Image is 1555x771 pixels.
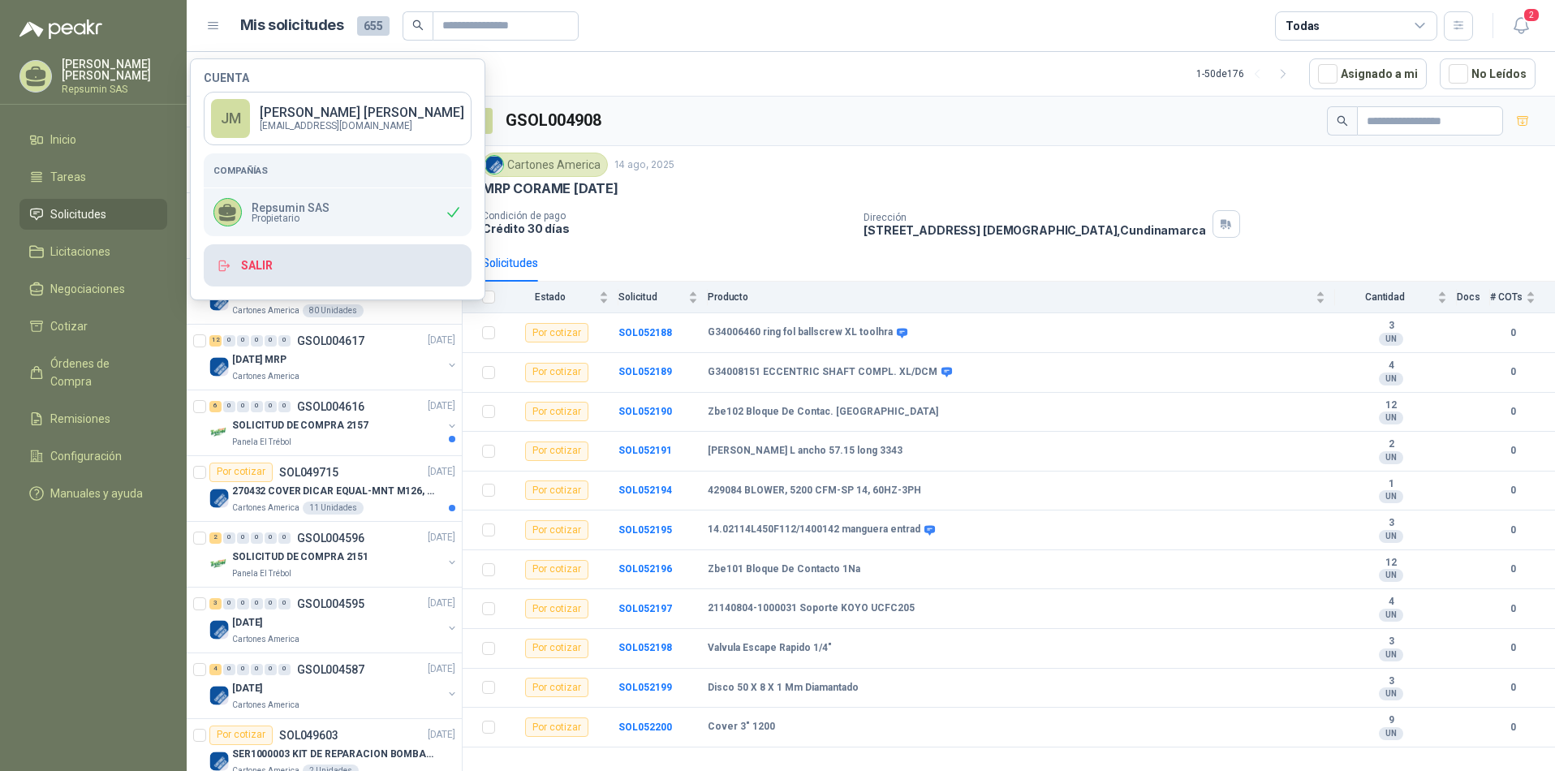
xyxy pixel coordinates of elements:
[278,532,291,544] div: 0
[232,484,434,499] p: 270432 COVER DICAR EQUAL-MNT M126, 5486
[1335,675,1447,688] b: 3
[1506,11,1536,41] button: 2
[1490,282,1555,313] th: # COTs
[209,489,229,508] img: Company Logo
[525,402,588,421] div: Por cotizar
[1457,282,1490,313] th: Docs
[50,168,86,186] span: Tareas
[525,480,588,500] div: Por cotizar
[428,727,455,743] p: [DATE]
[209,401,222,412] div: 6
[618,291,685,303] span: Solicitud
[50,131,76,149] span: Inicio
[428,596,455,611] p: [DATE]
[428,661,455,677] p: [DATE]
[525,363,588,382] div: Por cotizar
[864,212,1205,223] p: Dirección
[708,282,1335,313] th: Producto
[19,162,167,192] a: Tareas
[209,598,222,609] div: 3
[209,463,273,482] div: Por cotizar
[1490,523,1536,538] b: 0
[1379,451,1403,464] div: UN
[618,721,672,733] b: SOL052200
[204,72,472,84] h4: Cuenta
[209,620,229,640] img: Company Logo
[303,502,364,515] div: 11 Unidades
[187,456,462,522] a: Por cotizarSOL049715[DATE] Company Logo270432 COVER DICAR EQUAL-MNT M126, 5486Cartones America11 ...
[279,467,338,478] p: SOL049715
[614,157,674,173] p: 14 ago, 2025
[209,331,459,383] a: 12 0 0 0 0 0 GSOL004617[DATE] Company Logo[DATE] MRPCartones America
[297,532,364,544] p: GSOL004596
[525,678,588,697] div: Por cotizar
[1196,61,1296,87] div: 1 - 50 de 176
[482,222,851,235] p: Crédito 30 días
[209,423,229,442] img: Company Logo
[1335,478,1447,491] b: 1
[1523,7,1540,23] span: 2
[265,335,277,347] div: 0
[209,532,222,544] div: 2
[1490,291,1523,303] span: # COTs
[232,747,434,762] p: SER1000003 KIT DE REPARACION BOMBA WILDEN
[1335,557,1447,570] b: 12
[62,84,167,94] p: Repsumin SAS
[232,418,368,433] p: SOLICITUD DE COMPRA 2157
[19,19,102,39] img: Logo peakr
[209,335,222,347] div: 12
[428,398,455,414] p: [DATE]
[19,274,167,304] a: Negociaciones
[232,615,262,631] p: [DATE]
[428,333,455,348] p: [DATE]
[209,397,459,449] a: 6 0 0 0 0 0 GSOL004616[DATE] Company LogoSOLICITUD DE COMPRA 2157Panela El Trébol
[708,326,893,339] b: G34006460 ring fol ballscrew XL toolhra
[232,681,262,696] p: [DATE]
[209,554,229,574] img: Company Logo
[50,410,110,428] span: Remisiones
[211,99,250,138] div: JM
[265,532,277,544] div: 0
[1335,596,1447,609] b: 4
[209,664,222,675] div: 4
[251,664,263,675] div: 0
[428,530,455,545] p: [DATE]
[1309,58,1427,89] button: Asignado a mi
[708,682,859,695] b: Disco 50 X 8 X 1 Mm Diamantado
[260,121,464,131] p: [EMAIL_ADDRESS][DOMAIN_NAME]
[265,664,277,675] div: 0
[19,199,167,230] a: Solicitudes
[618,563,672,575] a: SOL052196
[223,664,235,675] div: 0
[265,401,277,412] div: 0
[428,464,455,480] p: [DATE]
[297,598,364,609] p: GSOL004595
[19,236,167,267] a: Licitaciones
[357,16,390,36] span: 655
[1335,517,1447,530] b: 3
[482,210,851,222] p: Condición de pago
[525,520,588,540] div: Por cotizar
[482,180,618,197] p: MRP CORAME [DATE]
[412,19,424,31] span: search
[209,686,229,705] img: Company Logo
[618,445,672,456] a: SOL052191
[1335,714,1447,727] b: 9
[1335,291,1434,303] span: Cantidad
[204,244,472,286] button: Salir
[19,478,167,509] a: Manuales y ayuda
[209,594,459,646] a: 3 0 0 0 0 0 GSOL004595[DATE] Company Logo[DATE]Cartones America
[1440,58,1536,89] button: No Leídos
[204,92,472,145] a: JM[PERSON_NAME] [PERSON_NAME][EMAIL_ADDRESS][DOMAIN_NAME]
[240,14,344,37] h1: Mis solicitudes
[19,311,167,342] a: Cotizar
[1379,648,1403,661] div: UN
[232,549,368,565] p: SOLICITUD DE COMPRA 2151
[50,317,88,335] span: Cotizar
[260,106,464,119] p: [PERSON_NAME] [PERSON_NAME]
[50,355,152,390] span: Órdenes de Compra
[232,352,286,368] p: [DATE] MRP
[505,282,618,313] th: Estado
[618,406,672,417] b: SOL052190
